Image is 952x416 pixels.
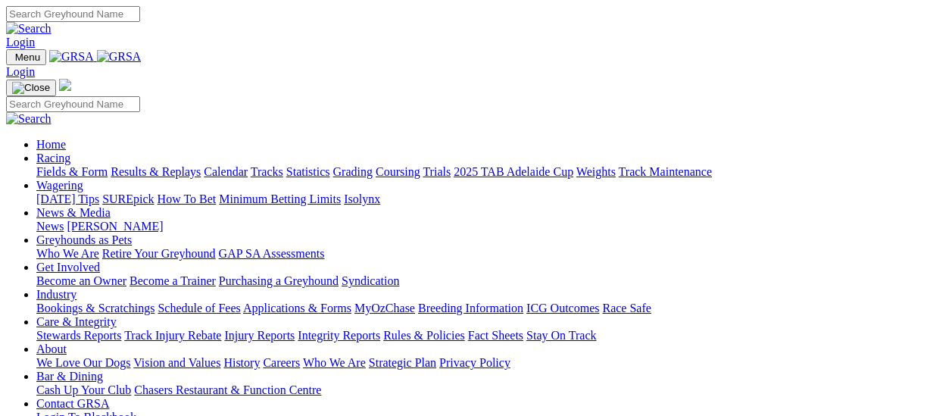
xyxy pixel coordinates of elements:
[286,165,330,178] a: Statistics
[36,247,946,261] div: Greyhounds as Pets
[6,96,140,112] input: Search
[303,356,366,369] a: Who We Are
[36,329,946,342] div: Care & Integrity
[158,192,217,205] a: How To Bet
[36,274,126,287] a: Become an Owner
[36,165,946,179] div: Racing
[36,220,946,233] div: News & Media
[36,274,946,288] div: Get Involved
[36,383,946,397] div: Bar & Dining
[36,397,109,410] a: Contact GRSA
[102,192,154,205] a: SUREpick
[36,233,132,246] a: Greyhounds as Pets
[354,302,415,314] a: MyOzChase
[36,165,108,178] a: Fields & Form
[36,179,83,192] a: Wagering
[468,329,523,342] a: Fact Sheets
[36,261,100,274] a: Get Involved
[36,342,67,355] a: About
[36,383,131,396] a: Cash Up Your Club
[36,206,111,219] a: News & Media
[423,165,451,178] a: Trials
[204,165,248,178] a: Calendar
[333,165,373,178] a: Grading
[111,165,201,178] a: Results & Replays
[36,288,76,301] a: Industry
[219,192,341,205] a: Minimum Betting Limits
[344,192,380,205] a: Isolynx
[134,383,321,396] a: Chasers Restaurant & Function Centre
[383,329,465,342] a: Rules & Policies
[36,152,70,164] a: Racing
[6,36,35,48] a: Login
[526,302,599,314] a: ICG Outcomes
[418,302,523,314] a: Breeding Information
[36,192,946,206] div: Wagering
[36,192,99,205] a: [DATE] Tips
[133,356,220,369] a: Vision and Values
[243,302,351,314] a: Applications & Forms
[619,165,712,178] a: Track Maintenance
[454,165,573,178] a: 2025 TAB Adelaide Cup
[36,329,121,342] a: Stewards Reports
[376,165,420,178] a: Coursing
[67,220,163,233] a: [PERSON_NAME]
[251,165,283,178] a: Tracks
[36,247,99,260] a: Who We Are
[526,329,596,342] a: Stay On Track
[263,356,300,369] a: Careers
[59,79,71,91] img: logo-grsa-white.png
[219,274,339,287] a: Purchasing a Greyhound
[6,80,56,96] button: Toggle navigation
[36,302,946,315] div: Industry
[6,6,140,22] input: Search
[36,302,155,314] a: Bookings & Scratchings
[36,138,66,151] a: Home
[439,356,510,369] a: Privacy Policy
[224,329,295,342] a: Injury Reports
[130,274,216,287] a: Become a Trainer
[102,247,216,260] a: Retire Your Greyhound
[36,356,946,370] div: About
[15,52,40,63] span: Menu
[342,274,399,287] a: Syndication
[49,50,94,64] img: GRSA
[6,65,35,78] a: Login
[36,356,130,369] a: We Love Our Dogs
[369,356,436,369] a: Strategic Plan
[36,315,117,328] a: Care & Integrity
[97,50,142,64] img: GRSA
[576,165,616,178] a: Weights
[602,302,651,314] a: Race Safe
[6,112,52,126] img: Search
[223,356,260,369] a: History
[124,329,221,342] a: Track Injury Rebate
[36,370,103,383] a: Bar & Dining
[219,247,325,260] a: GAP SA Assessments
[6,49,46,65] button: Toggle navigation
[12,82,50,94] img: Close
[36,220,64,233] a: News
[158,302,240,314] a: Schedule of Fees
[298,329,380,342] a: Integrity Reports
[6,22,52,36] img: Search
